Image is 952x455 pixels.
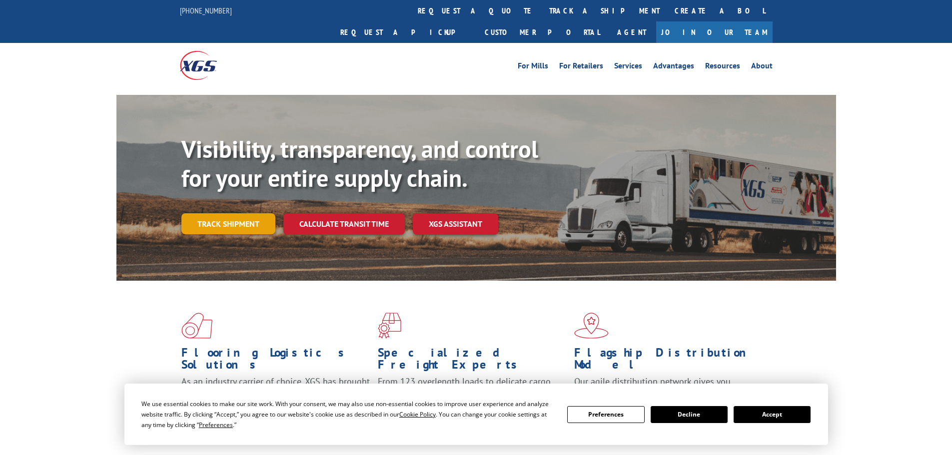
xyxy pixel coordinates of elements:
[378,376,567,420] p: From 123 overlength loads to delicate cargo, our experienced staff knows the best way to move you...
[181,347,370,376] h1: Flooring Logistics Solutions
[651,406,728,423] button: Decline
[180,5,232,15] a: [PHONE_NUMBER]
[567,406,644,423] button: Preferences
[574,313,609,339] img: xgs-icon-flagship-distribution-model-red
[705,62,740,73] a: Resources
[181,213,275,234] a: Track shipment
[181,133,538,193] b: Visibility, transparency, and control for your entire supply chain.
[413,213,498,235] a: XGS ASSISTANT
[378,313,401,339] img: xgs-icon-focused-on-flooring-red
[378,347,567,376] h1: Specialized Freight Experts
[283,213,405,235] a: Calculate transit time
[559,62,603,73] a: For Retailers
[751,62,773,73] a: About
[181,376,370,411] span: As an industry carrier of choice, XGS has brought innovation and dedication to flooring logistics...
[477,21,607,43] a: Customer Portal
[518,62,548,73] a: For Mills
[734,406,811,423] button: Accept
[574,347,763,376] h1: Flagship Distribution Model
[141,399,555,430] div: We use essential cookies to make our site work. With your consent, we may also use non-essential ...
[607,21,656,43] a: Agent
[399,410,436,419] span: Cookie Policy
[333,21,477,43] a: Request a pickup
[199,421,233,429] span: Preferences
[614,62,642,73] a: Services
[181,313,212,339] img: xgs-icon-total-supply-chain-intelligence-red
[124,384,828,445] div: Cookie Consent Prompt
[653,62,694,73] a: Advantages
[656,21,773,43] a: Join Our Team
[574,376,758,399] span: Our agile distribution network gives you nationwide inventory management on demand.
